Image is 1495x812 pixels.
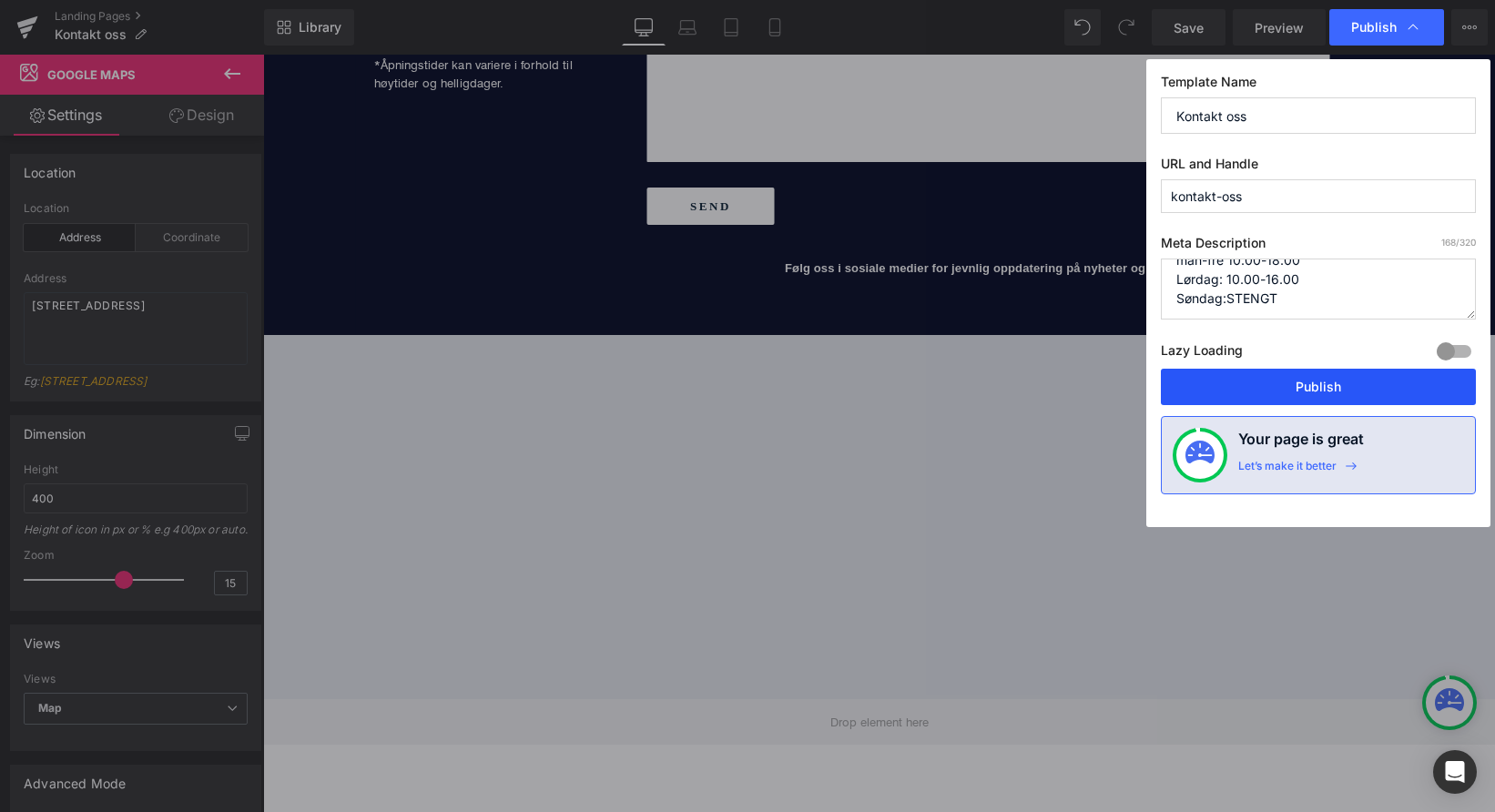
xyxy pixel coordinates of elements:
label: URL and Handle [1161,156,1476,179]
span: 168 [1441,237,1456,248]
button: Publish [1161,369,1476,405]
textarea: Adresse: [STREET_ADDRESS] Tlf: [PHONE_NUMBER] Mail: [EMAIL_ADDRESS][DOMAIN_NAME] Åpningstider: ma... [1161,259,1476,320]
img: onboarding-status.svg [1185,441,1215,470]
span: /320 [1441,237,1476,248]
h4: Your page is great [1238,428,1364,459]
span: Publish [1351,19,1397,36]
label: Lazy Loading [1161,339,1243,369]
span: Følg oss i sosiale medier for jevnlig oppdatering på nyheter og eventer [522,207,929,220]
div: Open Intercom Messenger [1433,750,1477,794]
label: Template Name [1161,74,1476,97]
label: Meta Description [1161,235,1476,259]
span: *Åpningstider kan variere i forhold til høytider og helligdager. [111,3,310,36]
button: SEND [384,133,512,170]
div: Let’s make it better [1238,459,1337,482]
